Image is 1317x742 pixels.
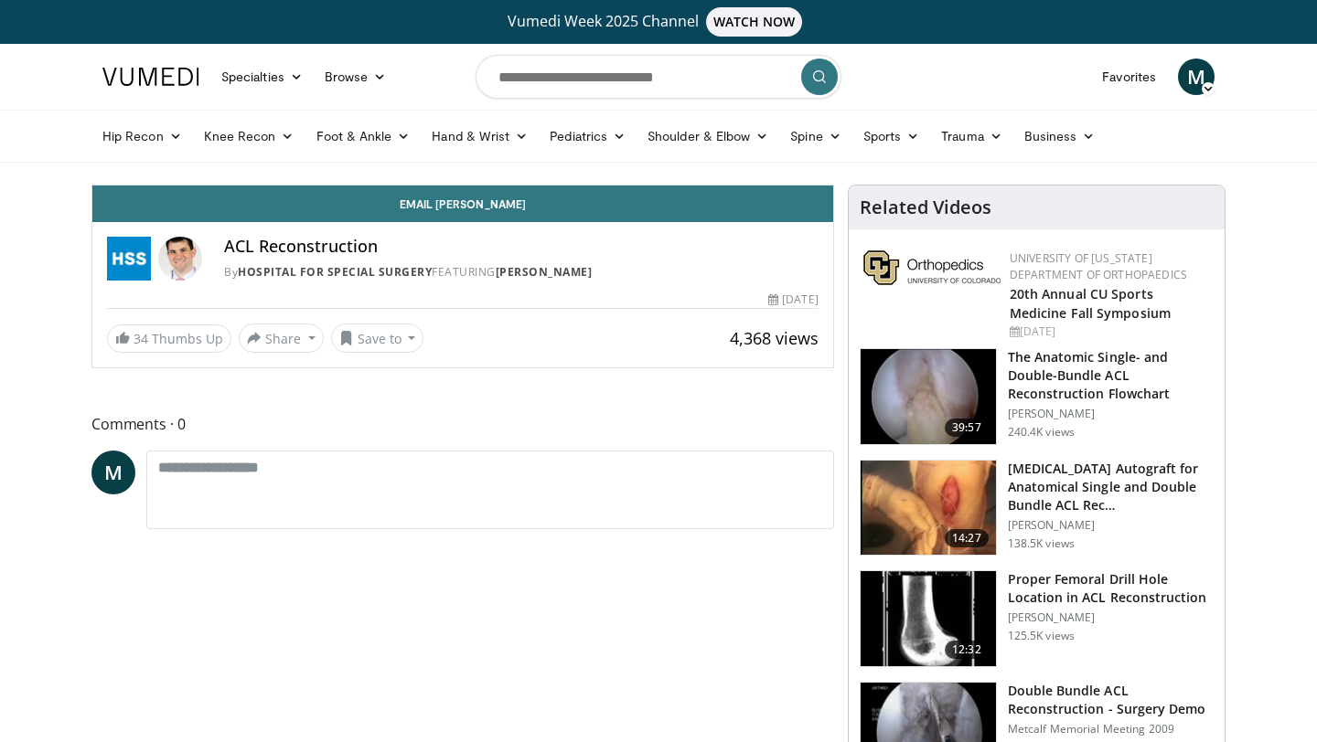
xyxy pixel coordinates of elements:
[945,529,989,547] span: 14:27
[730,327,819,349] span: 4,368 views
[224,237,819,257] h4: ACL Reconstruction
[706,7,803,37] span: WATCH NOW
[238,264,432,280] a: Hospital for Special Surgery
[861,349,996,444] img: Fu_0_3.png.150x105_q85_crop-smart_upscale.jpg
[107,237,151,281] img: Hospital for Special Surgery
[134,330,148,347] span: 34
[496,264,593,280] a: [PERSON_NAME]
[1010,250,1187,282] a: University of [US_STATE] Department of Orthopaedics
[637,118,779,154] a: Shoulder & Elbow
[1013,118,1107,154] a: Business
[852,118,931,154] a: Sports
[1008,629,1075,643] p: 125.5K views
[1010,285,1171,322] a: 20th Annual CU Sports Medicine Fall Symposium
[1178,58,1215,95] a: M
[1008,722,1214,737] p: Metcalf Memorial Meeting 2009
[860,570,1214,667] a: 12:32 Proper Femoral Drill Hole Location in ACL Reconstruction [PERSON_NAME] 125.5K views
[1008,610,1214,625] p: [PERSON_NAME]
[91,118,193,154] a: Hip Recon
[92,185,833,222] a: Email [PERSON_NAME]
[1091,58,1167,95] a: Favorites
[1008,682,1214,718] h3: Double Bundle ACL Reconstruction - Surgery Demo
[768,291,818,308] div: [DATE]
[1008,348,1214,403] h3: The Anatomic Single- and Double-Bundle ACL Reconstruction Flowchart
[860,460,1214,556] a: 14:27 [MEDICAL_DATA] Autograft for Anatomical Single and Double Bundle ACL Rec… [PERSON_NAME] 138...
[476,55,841,99] input: Search topics, interventions
[1008,407,1214,421] p: [PERSON_NAME]
[945,641,989,659] span: 12:32
[1008,425,1075,440] p: 240.4K views
[193,118,305,154] a: Knee Recon
[1010,323,1210,340] div: [DATE]
[210,58,314,95] a: Specialties
[863,250,1001,285] img: 355603a8-37da-49b6-856f-e00d7e9307d3.png.150x105_q85_autocrop_double_scale_upscale_version-0.2.png
[1008,570,1214,607] h3: Proper Femoral Drill Hole Location in ACL Reconstruction
[1008,460,1214,514] h3: [MEDICAL_DATA] Autograft for Anatomical Single and Double Bundle ACL Rec…
[224,264,819,281] div: By FEATURING
[1008,536,1075,551] p: 138.5K views
[861,571,996,666] img: Title_01_100001165_3.jpg.150x105_q85_crop-smart_upscale.jpg
[105,7,1212,37] a: Vumedi Week 2025 ChannelWATCH NOW
[930,118,1013,154] a: Trauma
[331,323,424,353] button: Save to
[102,68,199,86] img: VuMedi Logo
[314,58,398,95] a: Browse
[91,412,834,436] span: Comments 0
[107,324,231,353] a: 34 Thumbs Up
[305,118,422,154] a: Foot & Ankle
[91,450,135,494] a: M
[860,348,1214,445] a: 39:57 The Anatomic Single- and Double-Bundle ACL Reconstruction Flowchart [PERSON_NAME] 240.4K views
[239,323,324,353] button: Share
[860,196,991,218] h4: Related Videos
[158,237,202,281] img: Avatar
[1008,518,1214,533] p: [PERSON_NAME]
[539,118,637,154] a: Pediatrics
[779,118,851,154] a: Spine
[945,419,989,437] span: 39:57
[421,118,539,154] a: Hand & Wrist
[861,461,996,556] img: 281064_0003_1.png.150x105_q85_crop-smart_upscale.jpg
